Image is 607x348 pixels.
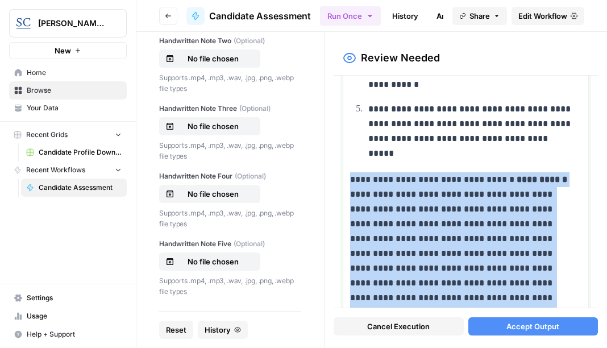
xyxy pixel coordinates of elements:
[39,147,122,158] span: Candidate Profile Download Sheet
[468,317,598,335] button: Accept Output
[38,18,107,29] span: [PERSON_NAME] [GEOGRAPHIC_DATA]
[159,36,301,46] label: Handwritten Note Two
[21,143,127,161] a: Candidate Profile Download Sheet
[205,324,231,335] span: History
[27,85,122,96] span: Browse
[234,36,265,46] span: (Optional)
[177,121,250,132] p: No file chosen
[186,7,311,25] a: Candidate Assessment
[27,329,122,339] span: Help + Support
[177,53,250,64] p: No file chosen
[27,311,122,321] span: Usage
[320,6,381,26] button: Run Once
[469,10,490,22] span: Share
[518,10,567,22] span: Edit Workflow
[235,171,266,181] span: (Optional)
[239,103,271,114] span: (Optional)
[159,239,301,249] label: Handwritten Note Five
[9,64,127,82] a: Home
[177,256,250,267] p: No file chosen
[361,50,440,66] h2: Review Needed
[334,317,463,335] button: Cancel Execution
[21,179,127,197] a: Candidate Assessment
[9,325,127,343] button: Help + Support
[13,13,34,34] img: Stanton Chase Nashville Logo
[9,81,127,100] a: Browse
[27,68,122,78] span: Home
[159,117,260,135] button: No file chosen
[166,324,186,335] span: Reset
[385,7,425,25] a: History
[512,7,584,25] a: Edit Workflow
[9,161,127,179] button: Recent Workflows
[159,275,301,297] p: Supports .mp4, .mp3, .wav, .jpg, .png, .webp file types
[9,9,127,38] button: Workspace: Stanton Chase Nashville
[39,183,122,193] span: Candidate Assessment
[159,321,193,339] button: Reset
[159,252,260,271] button: No file chosen
[26,165,85,175] span: Recent Workflows
[159,140,301,162] p: Supports .mp4, .mp3, .wav, .jpg, .png, .webp file types
[234,239,265,249] span: (Optional)
[159,171,301,181] label: Handwritten Note Four
[506,321,559,332] span: Accept Output
[9,99,127,117] a: Your Data
[9,126,127,143] button: Recent Grids
[177,188,250,200] p: No file chosen
[430,7,476,25] a: Analytics
[26,130,68,140] span: Recent Grids
[159,103,301,114] label: Handwritten Note Three
[159,49,260,68] button: No file chosen
[27,103,122,113] span: Your Data
[209,9,311,23] span: Candidate Assessment
[27,293,122,303] span: Settings
[55,45,71,56] span: New
[9,307,127,325] a: Usage
[159,185,260,203] button: No file chosen
[159,208,301,230] p: Supports .mp4, .mp3, .wav, .jpg, .png, .webp file types
[159,72,301,94] p: Supports .mp4, .mp3, .wav, .jpg, .png, .webp file types
[367,321,430,332] span: Cancel Execution
[452,7,507,25] button: Share
[9,42,127,59] button: New
[9,289,127,307] a: Settings
[198,321,248,339] button: History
